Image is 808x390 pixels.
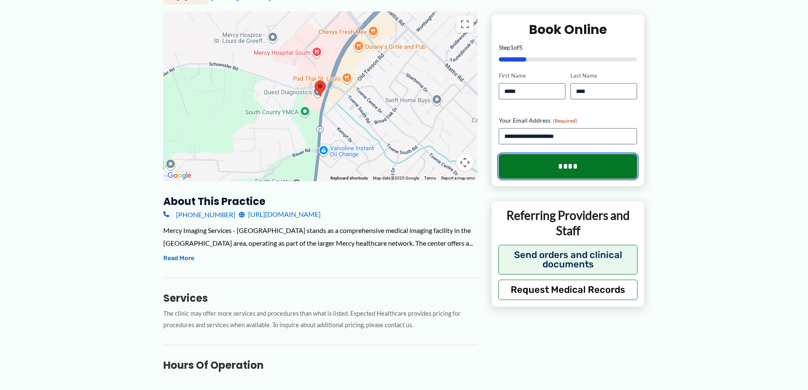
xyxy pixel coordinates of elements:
button: Read More [163,253,194,264]
p: The clinic may offer more services and procedures than what is listed. Expected Healthcare provid... [163,308,478,331]
img: Google [165,170,193,181]
button: Map camera controls [456,154,473,171]
a: Terms (opens in new tab) [424,176,436,180]
div: Mercy Imaging Services - [GEOGRAPHIC_DATA] stands as a comprehensive medical imaging facility in ... [163,224,478,249]
label: Your Email Address [499,116,637,125]
span: Map data ©2025 Google [373,176,419,180]
button: Toggle fullscreen view [456,16,473,33]
label: Last Name [570,72,637,80]
button: Keyboard shortcuts [330,175,368,181]
h3: Services [163,292,478,305]
p: Referring Providers and Staff [498,208,638,238]
label: First Name [499,72,565,80]
p: Step of [499,45,637,51]
h2: Book Online [499,21,637,38]
span: 1 [510,44,514,51]
button: Send orders and clinical documents [498,244,638,274]
span: (Required) [553,118,577,124]
a: [URL][DOMAIN_NAME] [239,208,321,221]
a: [PHONE_NUMBER] [163,208,235,221]
h3: Hours of Operation [163,359,478,372]
button: Request Medical Records [498,279,638,300]
span: 5 [519,44,523,51]
h3: About this practice [163,195,478,208]
a: Report a map error [441,176,475,180]
a: Open this area in Google Maps (opens a new window) [165,170,193,181]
